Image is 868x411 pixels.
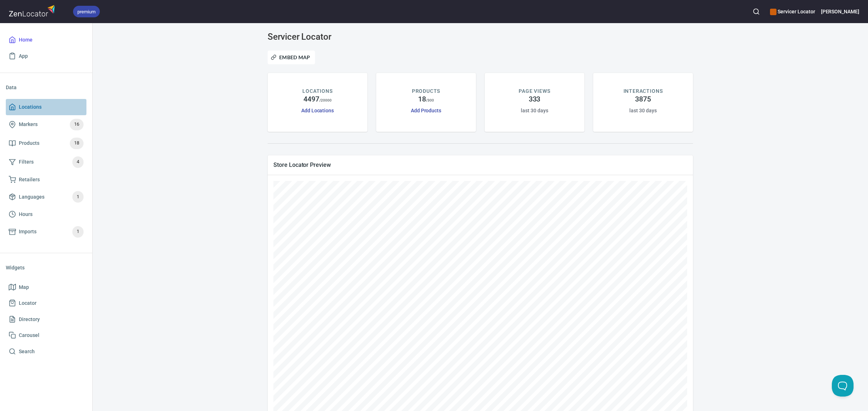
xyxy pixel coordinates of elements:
[519,87,550,95] p: PAGE VIEWS
[19,299,37,308] span: Locator
[9,3,57,18] img: zenlocator
[272,53,310,62] span: Embed Map
[821,8,859,16] h6: [PERSON_NAME]
[6,279,86,295] a: Map
[19,120,38,129] span: Markers
[19,331,39,340] span: Carousel
[6,79,86,96] li: Data
[19,210,33,219] span: Hours
[6,295,86,311] a: Locator
[6,48,86,64] a: App
[426,98,434,103] p: / 300
[629,107,656,114] h6: last 30 days
[19,227,37,236] span: Imports
[770,9,776,15] button: color-CE600E
[19,52,28,61] span: App
[268,51,315,64] button: Embed Map
[6,259,86,276] li: Widgets
[411,108,441,113] a: Add Products
[412,87,441,95] p: PRODUCTS
[19,35,33,44] span: Home
[19,103,42,112] span: Locations
[19,157,34,166] span: Filters
[19,283,29,292] span: Map
[302,87,332,95] p: LOCATIONS
[19,347,35,356] span: Search
[748,4,764,20] button: Search
[635,95,651,104] h4: 3875
[273,161,687,169] span: Store Locator Preview
[73,6,100,17] div: premium
[268,32,404,42] h3: Servicer Locator
[6,327,86,343] a: Carousel
[6,311,86,328] a: Directory
[832,375,854,397] iframe: Help Scout Beacon - Open
[821,4,859,20] button: [PERSON_NAME]
[72,193,84,201] span: 1
[6,134,86,153] a: Products18
[770,4,815,20] div: Manage your apps
[6,206,86,222] a: Hours
[301,108,334,113] a: Add Locations
[418,95,426,104] h4: 18
[6,32,86,48] a: Home
[73,8,100,16] span: premium
[529,95,541,104] h4: 333
[6,99,86,115] a: Locations
[6,172,86,188] a: Retailers
[72,158,84,166] span: 4
[521,107,548,114] h6: last 30 days
[624,87,663,95] p: INTERACTIONS
[6,115,86,134] a: Markers16
[70,120,84,129] span: 16
[6,343,86,360] a: Search
[6,187,86,206] a: Languages1
[70,139,84,147] span: 18
[19,315,40,324] span: Directory
[6,222,86,241] a: Imports1
[72,228,84,236] span: 1
[19,139,39,148] span: Products
[303,95,319,104] h4: 4497
[19,192,44,202] span: Languages
[319,98,332,103] p: / 20000
[19,175,40,184] span: Retailers
[770,8,815,16] h6: Servicer Locator
[6,153,86,172] a: Filters4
